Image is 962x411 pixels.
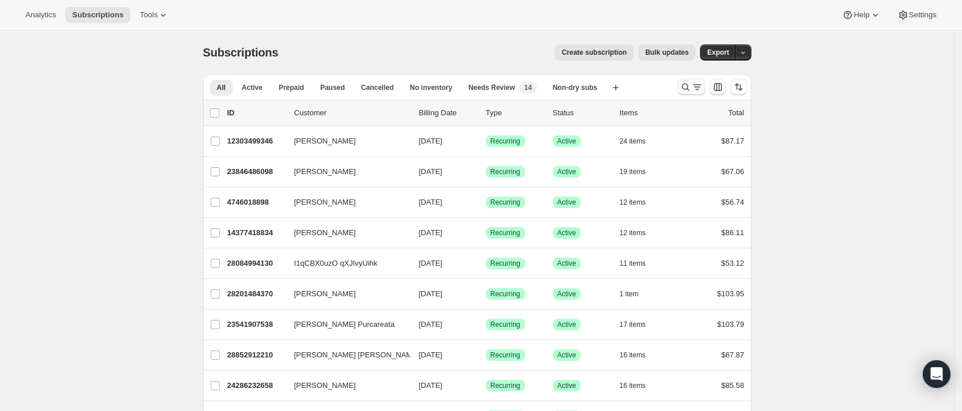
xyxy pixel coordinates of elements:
[294,288,356,300] span: [PERSON_NAME]
[524,83,531,92] span: 14
[419,198,443,206] span: [DATE]
[620,259,646,268] span: 11 items
[419,137,443,145] span: [DATE]
[491,320,521,329] span: Recurring
[140,10,158,20] span: Tools
[25,10,56,20] span: Analytics
[419,289,443,298] span: [DATE]
[320,83,345,92] span: Paused
[227,378,744,394] div: 24286232658[PERSON_NAME][DATE]SuccessRecurringSuccessActive16 items$85.58
[294,166,356,178] span: [PERSON_NAME]
[620,381,646,390] span: 16 items
[227,166,285,178] p: 23846486098
[410,83,452,92] span: No inventory
[217,83,226,92] span: All
[835,7,888,23] button: Help
[491,259,521,268] span: Recurring
[287,163,403,181] button: [PERSON_NAME]
[287,285,403,303] button: [PERSON_NAME]
[294,319,395,330] span: [PERSON_NAME] Purcareata
[419,228,443,237] span: [DATE]
[717,289,744,298] span: $103.95
[287,254,403,273] button: I1qCBX0uzO qXJIvyUihk
[620,164,658,180] button: 19 items
[707,48,729,57] span: Export
[553,107,611,119] p: Status
[562,48,627,57] span: Create subscription
[287,224,403,242] button: [PERSON_NAME]
[486,107,544,119] div: Type
[227,288,285,300] p: 28201484370
[645,48,688,57] span: Bulk updates
[677,79,705,95] button: Search and filter results
[620,320,646,329] span: 17 items
[227,347,744,363] div: 28852912210[PERSON_NAME] [PERSON_NAME][DATE]SuccessRecurringSuccessActive16 items$67.87
[721,137,744,145] span: $87.17
[557,350,577,360] span: Active
[700,44,736,61] button: Export
[227,319,285,330] p: 23541907538
[287,315,403,334] button: [PERSON_NAME] Purcareata
[620,167,646,176] span: 19 items
[607,80,625,96] button: Create new view
[557,289,577,299] span: Active
[227,286,744,302] div: 28201484370[PERSON_NAME][DATE]SuccessRecurringSuccessActive1 item$103.95
[294,349,420,361] span: [PERSON_NAME] [PERSON_NAME]
[721,198,744,206] span: $56.74
[242,83,263,92] span: Active
[620,133,658,149] button: 24 items
[890,7,944,23] button: Settings
[909,10,937,20] span: Settings
[287,346,403,364] button: [PERSON_NAME] [PERSON_NAME]
[287,132,403,150] button: [PERSON_NAME]
[721,350,744,359] span: $67.87
[227,133,744,149] div: 12303499346[PERSON_NAME][DATE]SuccessRecurringSuccessActive24 items$87.17
[620,286,652,302] button: 1 item
[294,107,410,119] p: Customer
[227,316,744,333] div: 23541907538[PERSON_NAME] Purcareata[DATE]SuccessRecurringSuccessActive17 items$103.79
[419,350,443,359] span: [DATE]
[361,83,394,92] span: Cancelled
[710,79,726,95] button: Customize table column order and visibility
[491,198,521,207] span: Recurring
[620,378,658,394] button: 16 items
[227,227,285,239] p: 14377418834
[620,137,646,146] span: 24 items
[620,225,658,241] button: 12 items
[620,198,646,207] span: 12 items
[294,197,356,208] span: [PERSON_NAME]
[638,44,695,61] button: Bulk updates
[491,350,521,360] span: Recurring
[279,83,304,92] span: Prepaid
[227,349,285,361] p: 28852912210
[227,107,285,119] p: ID
[620,194,658,210] button: 12 items
[721,259,744,267] span: $53.12
[620,316,658,333] button: 17 items
[287,376,403,395] button: [PERSON_NAME]
[923,360,950,388] div: Open Intercom Messenger
[553,83,597,92] span: Non-dry subs
[227,194,744,210] div: 4746018898[PERSON_NAME][DATE]SuccessRecurringSuccessActive12 items$56.74
[557,320,577,329] span: Active
[731,79,747,95] button: Sort the results
[557,228,577,237] span: Active
[557,167,577,176] span: Active
[491,381,521,390] span: Recurring
[227,380,285,391] p: 24286232658
[717,320,744,329] span: $103.79
[294,380,356,391] span: [PERSON_NAME]
[294,227,356,239] span: [PERSON_NAME]
[620,228,646,237] span: 12 items
[491,167,521,176] span: Recurring
[557,198,577,207] span: Active
[419,107,477,119] p: Billing Date
[620,289,639,299] span: 1 item
[721,228,744,237] span: $86.11
[557,259,577,268] span: Active
[620,255,658,272] button: 11 items
[294,135,356,147] span: [PERSON_NAME]
[491,137,521,146] span: Recurring
[721,167,744,176] span: $67.06
[227,225,744,241] div: 14377418834[PERSON_NAME][DATE]SuccessRecurringSuccessActive12 items$86.11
